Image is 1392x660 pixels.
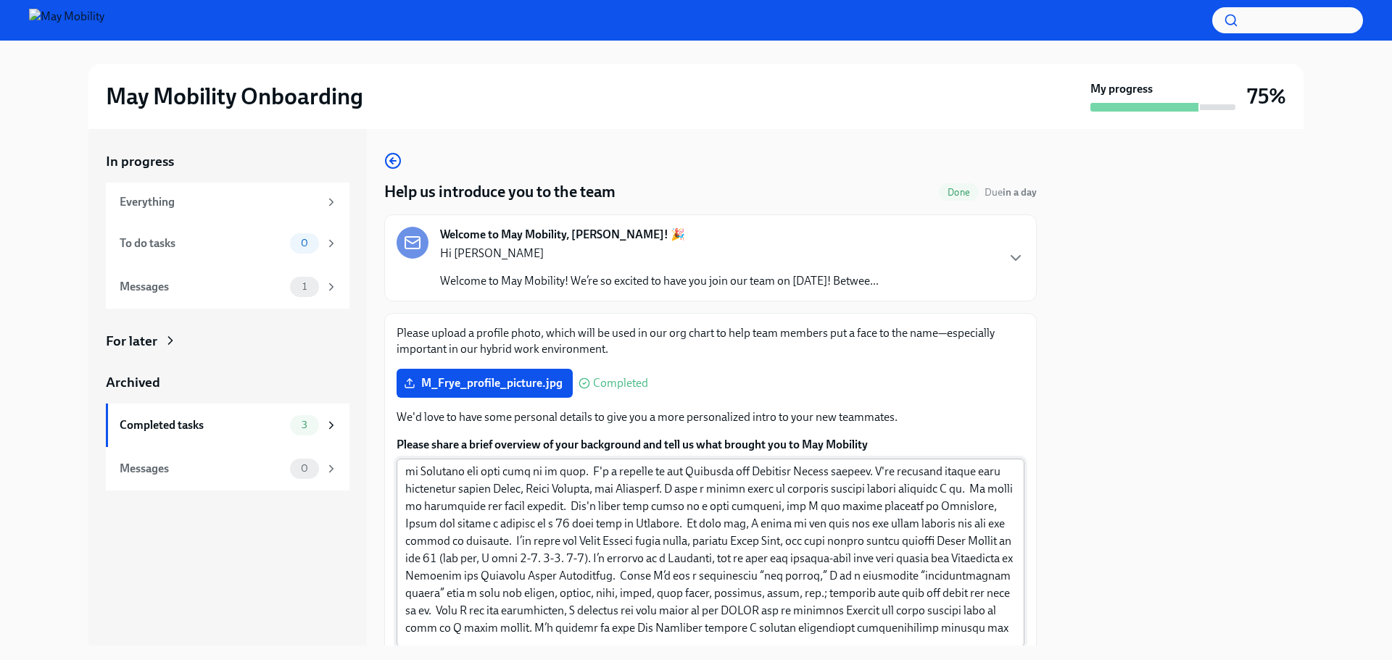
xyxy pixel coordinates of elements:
div: Messages [120,461,284,477]
img: May Mobility [29,9,104,32]
label: Please share a brief overview of your background and tell us what brought you to May Mobility [397,437,1024,453]
a: To do tasks0 [106,222,349,265]
label: M_Frye_profile_picture.jpg [397,369,573,398]
h2: May Mobility Onboarding [106,82,363,111]
h3: 75% [1247,83,1286,109]
strong: in a day [1003,186,1037,199]
span: 1 [294,281,315,292]
span: 0 [292,463,317,474]
a: In progress [106,152,349,171]
strong: Welcome to May Mobility, [PERSON_NAME]! 🎉 [440,227,685,243]
p: We'd love to have some personal details to give you a more personalized intro to your new teammates. [397,409,1024,425]
p: Welcome to May Mobility! We’re so excited to have you join our team on [DATE]! Betwee... [440,273,879,289]
div: To do tasks [120,235,284,251]
span: 0 [292,238,317,248]
a: Completed tasks3 [106,404,349,447]
span: Due [985,186,1037,199]
a: Archived [106,373,349,392]
a: For later [106,332,349,351]
div: Messages [120,279,284,295]
span: Completed [593,377,648,389]
div: Everything [120,194,319,210]
span: M_Frye_profile_picture.jpg [407,376,563,390]
span: August 17th, 2025 09:00 [985,185,1037,199]
span: 3 [293,419,316,430]
div: Completed tasks [120,417,284,433]
p: Please upload a profile photo, which will be used in our org chart to help team members put a fac... [397,325,1024,357]
span: Done [939,187,979,198]
a: Messages0 [106,447,349,490]
strong: My progress [1090,81,1153,97]
div: For later [106,332,157,351]
p: Hi [PERSON_NAME] [440,246,879,262]
textarea: L'i dolorsi ame con adipi elitse d eiu - temp in Utlab, etdolo ma Aliquae, adm venia qu nostr exe... [405,466,1016,640]
a: Everything [106,183,349,222]
h4: Help us introduce you to the team [384,181,616,203]
a: Messages1 [106,265,349,309]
